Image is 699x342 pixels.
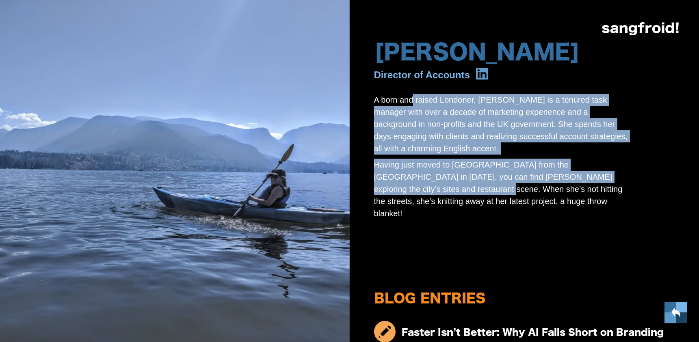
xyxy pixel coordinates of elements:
[402,327,664,339] h3: Faster Isn’t Better: Why AI Falls Short on Branding
[374,159,630,219] p: Having just moved to [GEOGRAPHIC_DATA] from the [GEOGRAPHIC_DATA] in [DATE], you can find [PERSON...
[374,293,675,306] h2: Blog Entries
[374,69,470,81] div: Director of Accounts
[374,41,580,65] h1: [PERSON_NAME]
[374,94,630,155] p: A born and raised Londoner, [PERSON_NAME] is a tenured task manager with over a decade of marketi...
[602,22,679,35] img: logo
